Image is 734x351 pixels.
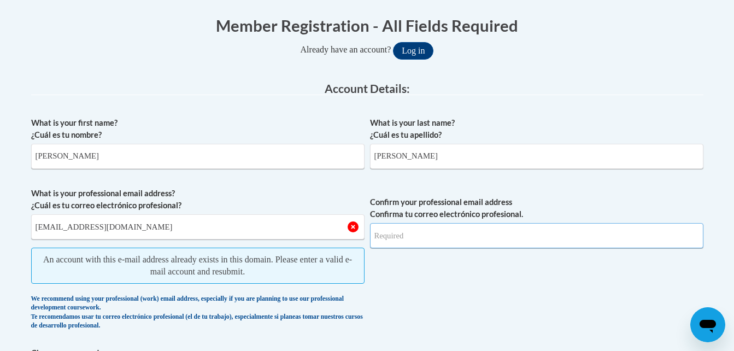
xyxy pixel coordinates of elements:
label: What is your last name? ¿Cuál es tu apellido? [370,117,703,141]
button: Log in [393,42,433,60]
span: An account with this e-mail address already exists in this domain. Please enter a valid e-mail ac... [31,248,365,284]
span: Already have an account? [301,45,391,54]
label: What is your professional email address? ¿Cuál es tu correo electrónico profesional? [31,188,365,212]
input: Metadata input [31,144,365,169]
span: Account Details: [325,81,410,95]
label: What is your first name? ¿Cuál es tu nombre? [31,117,365,141]
input: Metadata input [31,214,365,239]
label: Confirm your professional email address Confirma tu correo electrónico profesional. [370,196,703,220]
iframe: Button to launch messaging window [690,307,725,342]
div: We recommend using your professional (work) email address, especially if you are planning to use ... [31,295,365,331]
input: Metadata input [370,144,703,169]
input: Required [370,223,703,248]
h1: Member Registration - All Fields Required [31,14,703,37]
